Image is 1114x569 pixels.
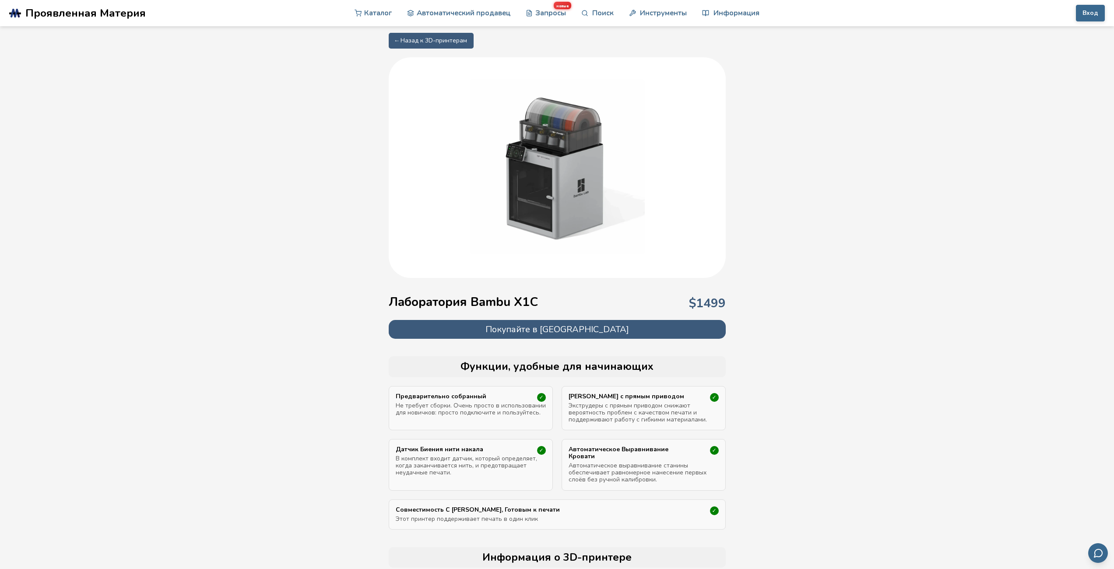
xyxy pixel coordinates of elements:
a: Совместимость С [PERSON_NAME], Готовым к печатиЭтот принтер поддерживает печать в один клик✓ [396,506,719,523]
span: Проявленная Материя [25,7,146,19]
div: ✓ [710,446,719,455]
p: Экструдеры с прямым приводом снижают вероятность проблем с качеством печати и поддерживают работу... [569,402,719,423]
p: Совместимость С [PERSON_NAME], Готовым к печати [396,506,670,513]
p: Автоматическое Выравнивание Кровати [569,446,696,460]
p: Предварительно собранный [396,393,524,400]
p: [PERSON_NAME] с прямым приводом [569,393,696,400]
p: Датчик Биения нити накала [396,446,524,453]
button: Покупайте в [GEOGRAPHIC_DATA] [389,320,726,339]
div: ✓ [537,446,546,455]
div: ✓ [710,506,719,515]
div: ✓ [537,393,546,402]
button: Отправить отзыв по электронной почте [1088,543,1108,563]
p: В комплект входит датчик, который определяет, когда заканчивается нить, и предотвращает неудачные... [396,455,546,476]
a: ← Назад к 3D-принтерам [389,33,474,49]
p: $ 1499 [689,296,726,310]
h1: Лаборатория Bambu X1C [389,295,538,309]
div: ✓ [710,393,719,402]
button: Вход [1076,5,1105,21]
img: Лаборатория Bambu X1C [470,79,645,254]
p: Не требует сборки. Очень просто в использовании для новичков: просто подключите и пользуйтесь. [396,402,546,416]
span: новые [554,2,571,9]
h2: Функции, удобные для начинающих [393,361,721,373]
h2: Информация о 3D-принтере [393,551,721,564]
p: Этот принтер поддерживает печать в один клик [396,516,719,523]
p: Автоматическое выравнивание станины обеспечивает равномерное нанесение первых слоёв без ручной ка... [569,462,719,483]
